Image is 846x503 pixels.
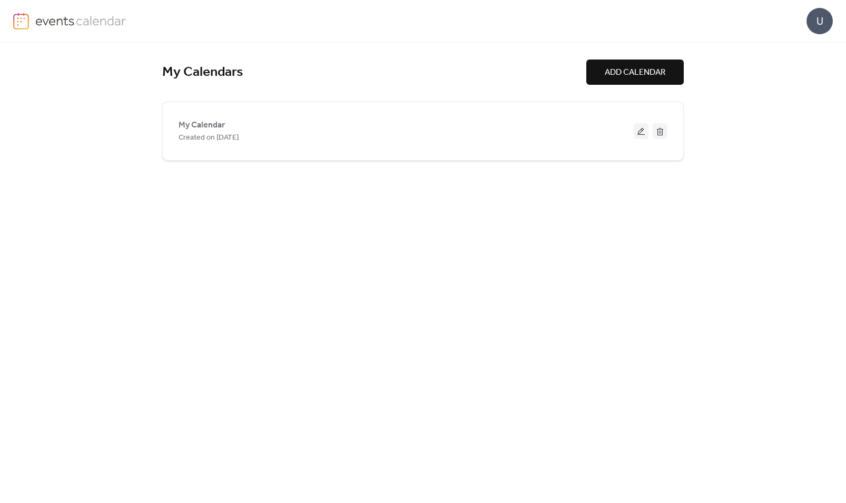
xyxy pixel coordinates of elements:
div: My Calendars [162,64,586,81]
span: Created on [DATE] [179,132,239,144]
img: logo [13,13,29,29]
img: logo-type [35,13,126,28]
div: U [806,8,833,34]
span: My Calendar [179,119,225,132]
button: ADD CALENDAR [586,60,684,85]
span: ADD CALENDAR [605,66,665,79]
a: My Calendar [179,122,225,128]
